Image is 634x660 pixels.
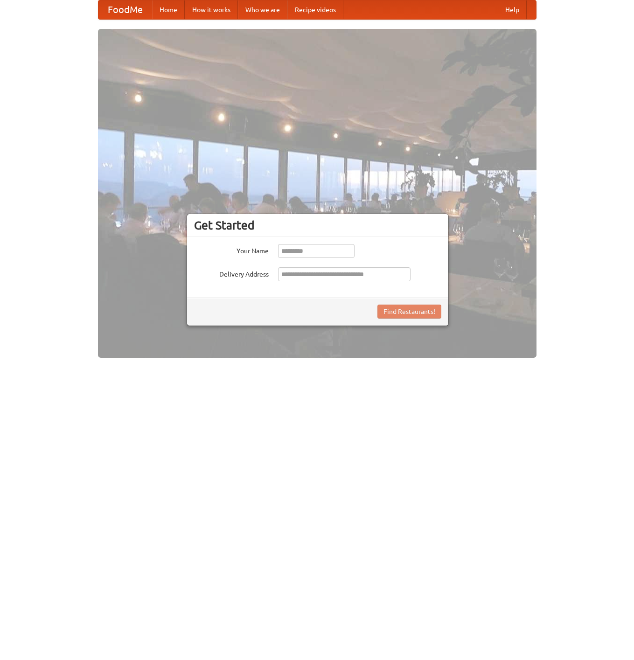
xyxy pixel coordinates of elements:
[194,244,269,256] label: Your Name
[152,0,185,19] a: Home
[238,0,287,19] a: Who we are
[98,0,152,19] a: FoodMe
[287,0,343,19] a: Recipe videos
[194,267,269,279] label: Delivery Address
[194,218,441,232] h3: Get Started
[498,0,527,19] a: Help
[185,0,238,19] a: How it works
[377,305,441,319] button: Find Restaurants!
